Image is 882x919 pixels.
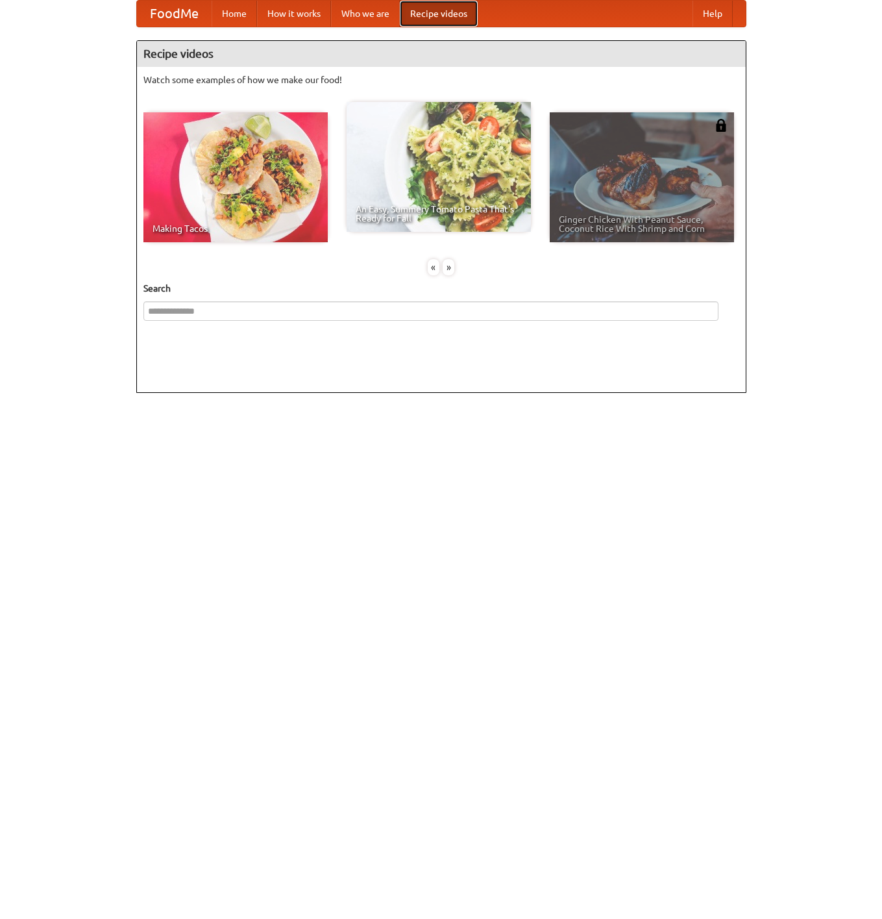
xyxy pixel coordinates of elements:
a: FoodMe [137,1,212,27]
div: » [443,259,454,275]
a: Making Tacos [143,112,328,242]
a: How it works [257,1,331,27]
a: Home [212,1,257,27]
a: An Easy, Summery Tomato Pasta That's Ready for Fall [347,102,531,232]
a: Recipe videos [400,1,478,27]
span: Making Tacos [153,224,319,233]
div: « [428,259,439,275]
a: Who we are [331,1,400,27]
p: Watch some examples of how we make our food! [143,73,739,86]
h4: Recipe videos [137,41,746,67]
h5: Search [143,282,739,295]
a: Help [692,1,733,27]
span: An Easy, Summery Tomato Pasta That's Ready for Fall [356,205,522,223]
img: 483408.png [715,119,728,132]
